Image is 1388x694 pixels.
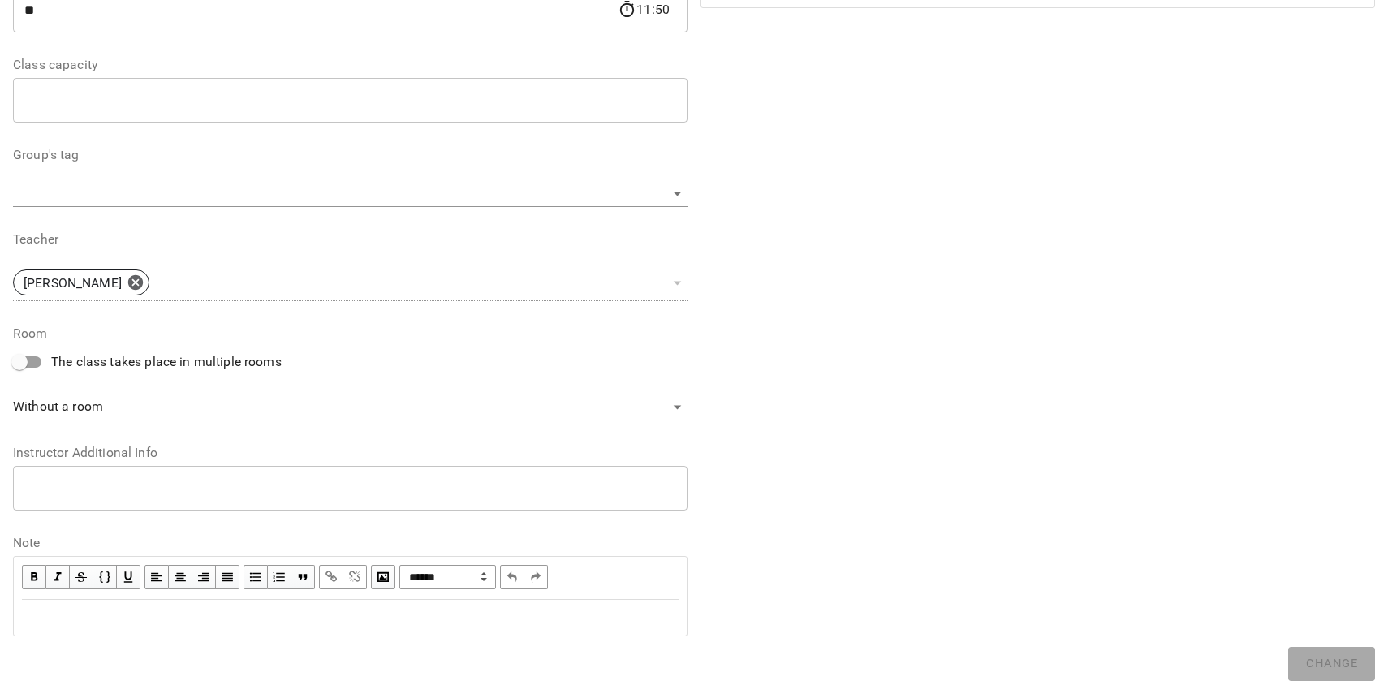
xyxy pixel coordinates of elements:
[13,446,688,459] label: Instructor Additional Info
[291,565,315,589] button: Blockquote
[70,565,93,589] button: Strikethrough
[13,265,688,301] div: [PERSON_NAME]
[13,149,688,162] label: Group's tag
[524,565,548,589] button: Redo
[46,565,70,589] button: Italic
[192,565,216,589] button: Align Right
[500,565,524,589] button: Undo
[268,565,291,589] button: OL
[216,565,239,589] button: Align Justify
[22,565,46,589] button: Bold
[117,565,140,589] button: Underline
[15,601,686,635] div: Edit text
[244,565,268,589] button: UL
[13,233,688,246] label: Teacher
[51,352,282,372] span: The class takes place in multiple rooms
[399,565,496,589] span: Normal
[169,565,192,589] button: Align Center
[343,565,367,589] button: Remove Link
[371,565,395,589] button: Image
[93,565,117,589] button: Monospace
[13,327,688,340] label: Room
[13,537,688,550] label: Note
[24,274,122,293] p: [PERSON_NAME]
[13,394,688,420] div: Without a room
[13,269,149,295] div: [PERSON_NAME]
[319,565,343,589] button: Link
[13,58,688,71] label: Class capacity
[144,565,169,589] button: Align Left
[399,565,496,589] select: Block type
